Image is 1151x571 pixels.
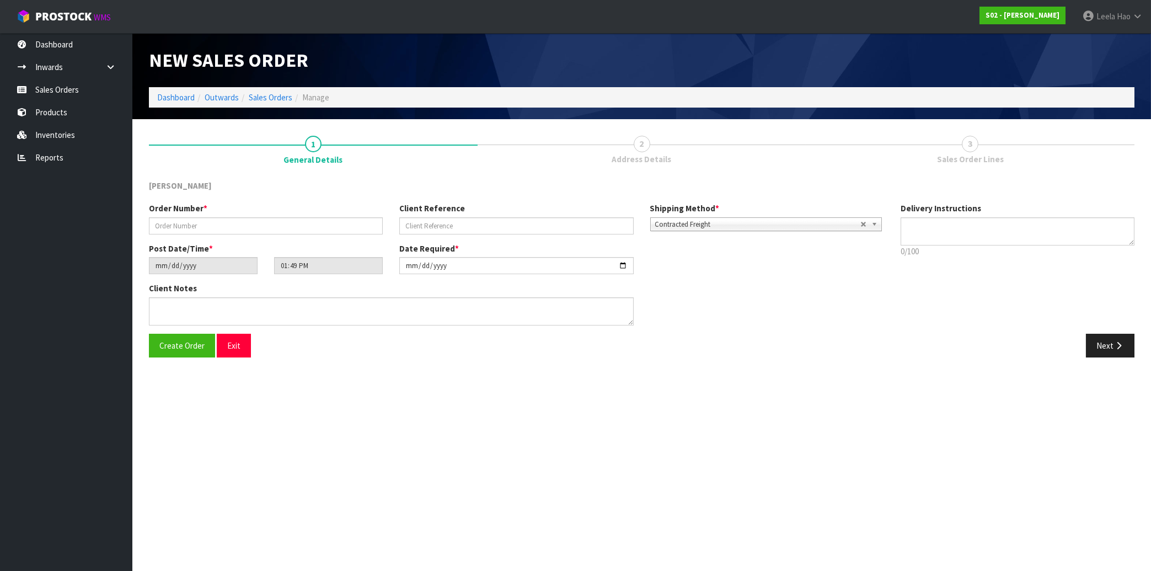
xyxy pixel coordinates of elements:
label: Client Reference [399,202,465,214]
span: Hao [1117,11,1131,22]
label: Delivery Instructions [901,202,981,214]
button: Next [1086,334,1134,357]
label: Client Notes [149,282,197,294]
input: Order Number [149,217,383,234]
label: Shipping Method [650,202,720,214]
span: [PERSON_NAME] [149,180,212,191]
img: cube-alt.png [17,9,30,23]
span: ProStock [35,9,92,24]
span: Create Order [159,340,205,351]
label: Post Date/Time [149,243,213,254]
label: Order Number [149,202,207,214]
small: WMS [94,12,111,23]
span: 3 [962,136,978,152]
button: Create Order [149,334,215,357]
span: Leela [1096,11,1115,22]
span: Address Details [612,153,672,165]
a: Sales Orders [249,92,292,103]
strong: S02 - [PERSON_NAME] [986,10,1059,20]
button: Exit [217,334,251,357]
a: Dashboard [157,92,195,103]
span: New Sales Order [149,48,308,72]
p: 0/100 [901,246,1134,257]
span: General Details [149,172,1134,366]
label: Date Required [399,243,459,254]
span: Sales Order Lines [937,153,1004,165]
a: Outwards [205,92,239,103]
span: 2 [634,136,650,152]
span: Manage [302,92,329,103]
span: 1 [305,136,322,152]
span: Contracted Freight [655,218,860,231]
span: General Details [283,154,342,166]
input: Client Reference [399,217,633,234]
